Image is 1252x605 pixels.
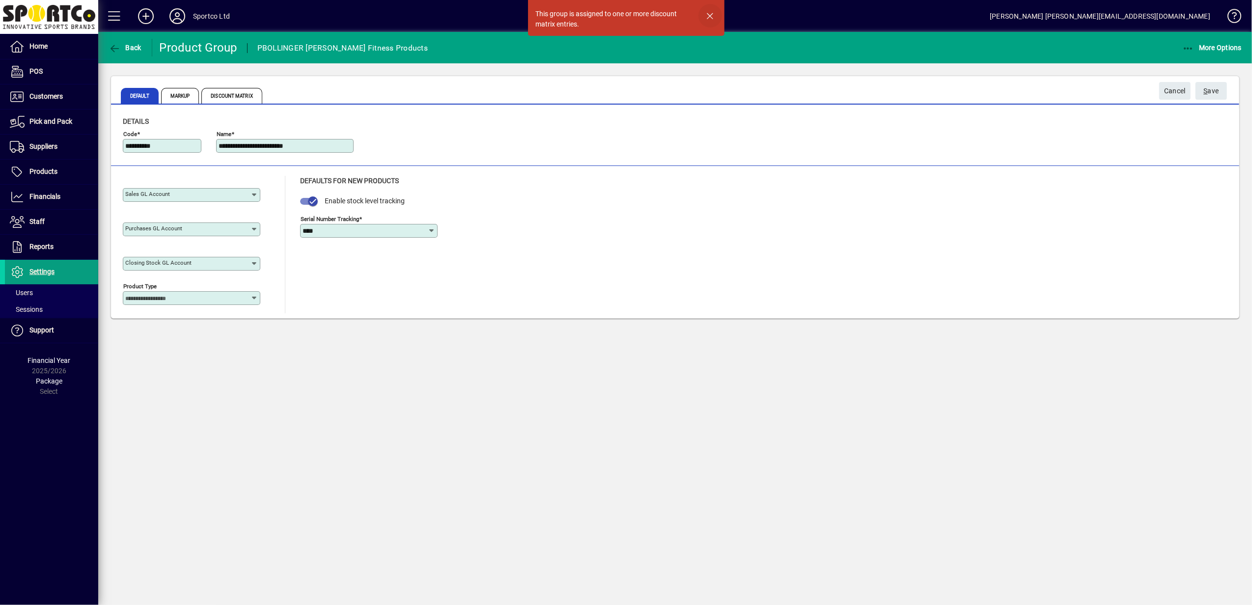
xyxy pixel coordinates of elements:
span: Reports [29,243,54,250]
div: PBOLLINGER [PERSON_NAME] Fitness Products [257,40,428,56]
a: Reports [5,235,98,259]
span: Defaults for new products [300,177,399,185]
span: Support [29,326,54,334]
span: Details [123,117,149,125]
a: Knowledge Base [1220,2,1240,34]
button: Save [1196,82,1227,100]
button: Add [130,7,162,25]
a: Support [5,318,98,343]
mat-label: Product type [123,283,157,290]
span: Sessions [10,305,43,313]
span: Package [36,377,62,385]
div: Sportco Ltd [193,8,230,24]
span: Suppliers [29,142,57,150]
button: Cancel [1159,82,1191,100]
mat-label: Name [217,131,231,137]
span: More Options [1182,44,1242,52]
mat-label: Sales GL account [125,191,170,197]
mat-label: Closing stock GL account [125,259,192,266]
app-page-header-button: Back [98,39,152,56]
span: Financials [29,192,60,200]
a: Financials [5,185,98,209]
a: Home [5,34,98,59]
a: Sessions [5,301,98,318]
span: Settings [29,268,55,275]
a: Suppliers [5,135,98,159]
a: Users [5,284,98,301]
button: Back [106,39,144,56]
button: More Options [1180,39,1245,56]
a: Products [5,160,98,184]
a: Staff [5,210,98,234]
span: Users [10,289,33,297]
span: ave [1204,83,1219,99]
span: Discount Matrix [201,88,262,104]
span: Markup [161,88,199,104]
a: POS [5,59,98,84]
span: Back [109,44,141,52]
div: [PERSON_NAME] [PERSON_NAME][EMAIL_ADDRESS][DOMAIN_NAME] [990,8,1210,24]
span: S [1204,87,1208,95]
mat-label: Code [123,131,137,137]
span: POS [29,67,43,75]
span: Home [29,42,48,50]
mat-label: Serial Number tracking [301,215,359,222]
button: Profile [162,7,193,25]
span: Customers [29,92,63,100]
span: Staff [29,218,45,225]
span: Default [121,88,159,104]
span: Enable stock level tracking [325,197,405,205]
div: Product Group [160,40,237,55]
span: Financial Year [28,357,71,364]
mat-label: Purchases GL account [125,225,182,232]
span: Products [29,167,57,175]
a: Pick and Pack [5,110,98,134]
span: Cancel [1164,83,1186,99]
span: Pick and Pack [29,117,72,125]
a: Customers [5,84,98,109]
